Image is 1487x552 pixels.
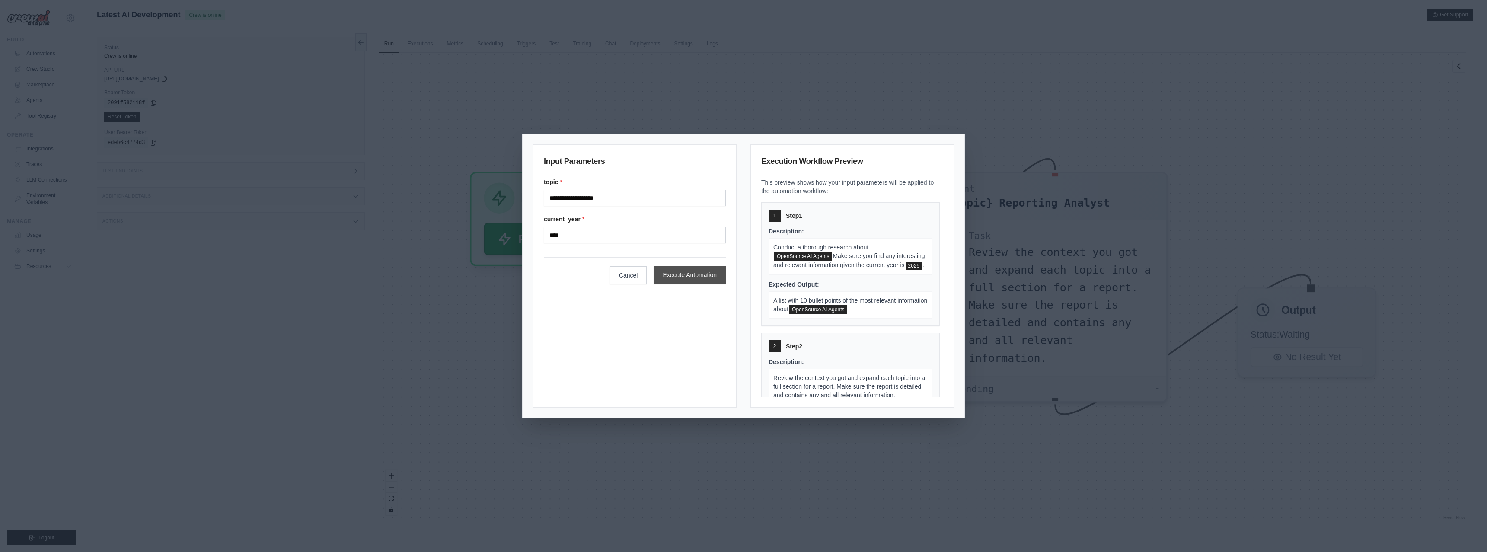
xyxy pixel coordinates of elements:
p: This preview shows how your input parameters will be applied to the automation workflow: [761,178,943,195]
button: Cancel [610,266,647,284]
span: . [923,262,925,268]
h3: Execution Workflow Preview [761,155,943,171]
span: Review the context you got and expand each topic into a full section for a report. Make sure the ... [773,374,925,399]
span: 2 [773,343,776,350]
span: A list with 10 bullet points of the most relevant information about [773,297,927,313]
h3: Input Parameters [544,155,726,171]
span: Step 1 [786,211,802,220]
span: Description: [769,228,804,235]
span: topic [774,252,832,261]
span: Make sure you find any interesting and relevant information given the current year is [773,252,925,268]
label: topic [544,178,726,186]
iframe: Chat Widget [1444,511,1487,552]
span: topic [789,305,847,314]
span: Description: [769,358,804,365]
button: Execute Automation [654,266,726,284]
span: Conduct a thorough research about [773,244,868,251]
span: current_year [906,262,922,270]
span: Step 2 [786,342,802,351]
span: Expected Output: [769,281,819,288]
span: 1 [773,212,776,219]
div: Виджет чата [1444,511,1487,552]
label: current_year [544,215,726,223]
